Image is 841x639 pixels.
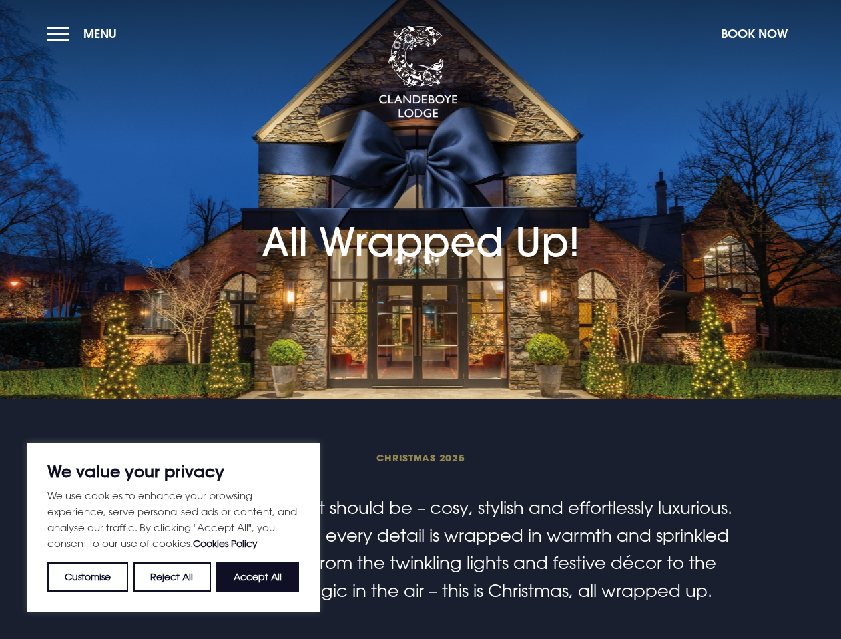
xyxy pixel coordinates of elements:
[193,538,258,549] a: Cookies Policy
[83,26,117,41] span: Menu
[47,19,123,48] button: Menu
[378,26,458,119] img: Clandeboye Lodge
[47,487,299,552] p: We use cookies to enhance your browsing experience, serve personalised ads or content, and analys...
[216,562,299,592] button: Accept All
[47,562,128,592] button: Customise
[27,443,320,612] div: We value your privacy
[103,494,737,604] p: Experience Christmas as it should be – cosy, stylish and effortlessly luxurious. At [GEOGRAPHIC_D...
[133,562,210,592] button: Reject All
[262,140,580,265] h1: All Wrapped Up!
[714,19,794,48] button: Book Now
[47,463,299,479] p: We value your privacy
[103,451,737,464] span: Christmas 2025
